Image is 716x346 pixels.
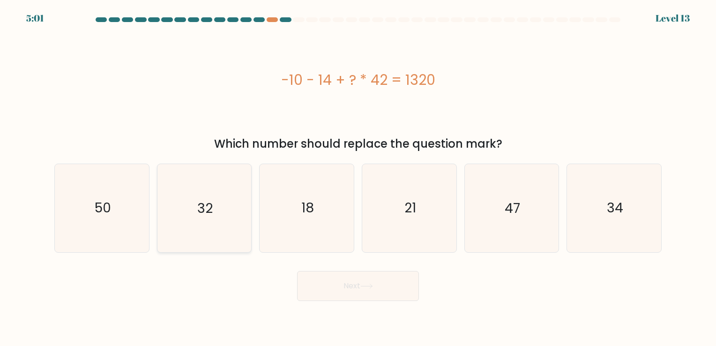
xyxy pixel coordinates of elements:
[197,199,213,218] text: 32
[607,199,623,218] text: 34
[26,11,44,25] div: 5:01
[656,11,690,25] div: Level 13
[505,199,520,218] text: 47
[60,135,656,152] div: Which number should replace the question mark?
[404,199,416,218] text: 21
[297,271,419,301] button: Next
[54,69,662,90] div: -10 - 14 + ? * 42 = 1320
[301,199,314,218] text: 18
[95,199,111,218] text: 50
